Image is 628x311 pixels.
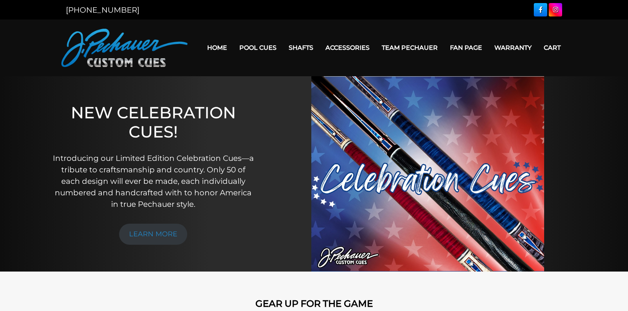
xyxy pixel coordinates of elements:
a: Accessories [319,38,376,57]
a: Cart [538,38,567,57]
strong: GEAR UP FOR THE GAME [255,298,373,309]
a: Team Pechauer [376,38,444,57]
img: Pechauer Custom Cues [61,29,188,67]
a: Warranty [488,38,538,57]
p: Introducing our Limited Edition Celebration Cues—a tribute to craftsmanship and country. Only 50 ... [51,152,255,210]
a: Home [201,38,233,57]
a: Fan Page [444,38,488,57]
h1: NEW CELEBRATION CUES! [51,103,255,142]
a: [PHONE_NUMBER] [66,5,139,15]
a: Pool Cues [233,38,283,57]
a: LEARN MORE [119,224,187,245]
a: Shafts [283,38,319,57]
